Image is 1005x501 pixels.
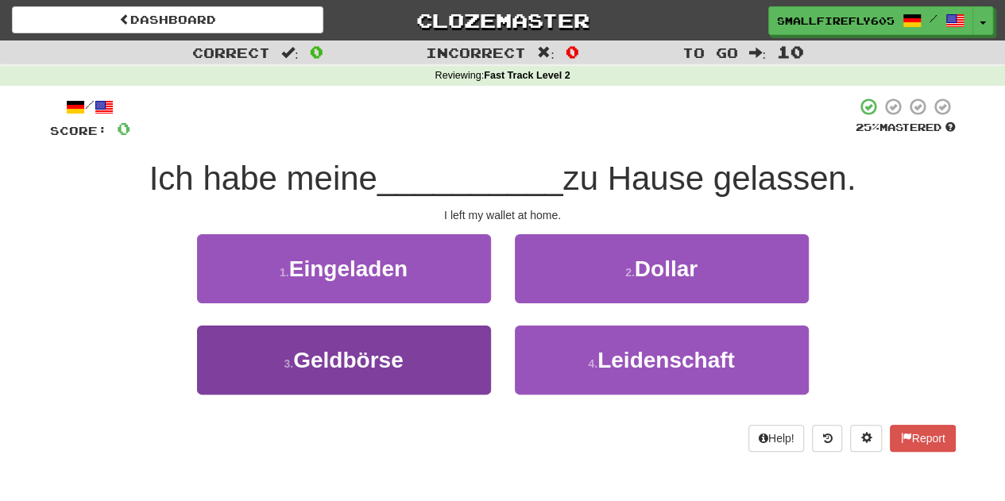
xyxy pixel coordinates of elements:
[566,42,579,61] span: 0
[930,13,937,24] span: /
[50,97,130,117] div: /
[812,425,842,452] button: Round history (alt+y)
[777,42,804,61] span: 10
[281,46,299,60] span: :
[856,121,956,135] div: Mastered
[289,256,408,281] span: Eingeladen
[280,266,289,279] small: 1 .
[682,44,737,60] span: To go
[310,42,323,61] span: 0
[484,70,570,81] strong: Fast Track Level 2
[625,266,635,279] small: 2 .
[426,44,526,60] span: Incorrect
[293,348,403,372] span: Geldbörse
[515,234,809,303] button: 2.Dollar
[50,207,956,223] div: I left my wallet at home.
[149,160,377,197] span: Ich habe meine
[537,46,555,60] span: :
[748,46,766,60] span: :
[377,160,563,197] span: __________
[12,6,323,33] a: Dashboard
[197,326,491,395] button: 3.Geldbörse
[777,13,895,28] span: SmallFirefly6053
[562,160,856,197] span: zu Hause gelassen.
[748,425,805,452] button: Help!
[768,6,973,35] a: SmallFirefly6053 /
[197,234,491,303] button: 1.Eingeladen
[515,326,809,395] button: 4.Leidenschaft
[890,425,955,452] button: Report
[347,6,659,34] a: Clozemaster
[284,357,293,370] small: 3 .
[192,44,270,60] span: Correct
[588,357,597,370] small: 4 .
[597,348,735,372] span: Leidenschaft
[635,256,698,281] span: Dollar
[50,124,107,137] span: Score:
[117,118,130,138] span: 0
[856,121,879,133] span: 25 %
